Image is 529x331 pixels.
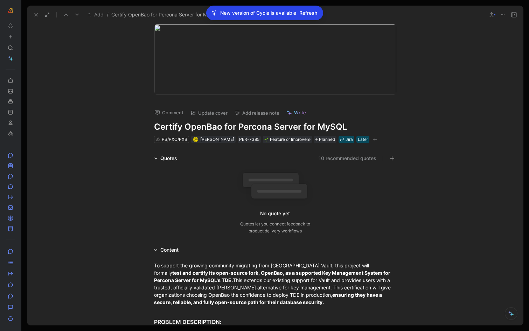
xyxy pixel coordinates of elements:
button: 10 recommended quotes [319,154,376,163]
div: Later [358,136,368,143]
p: New version of Cycle is available [220,9,296,17]
span: Planned [319,136,335,143]
span: Certify OpenBao for Percona Server for MySQL [111,10,220,19]
div: Content [160,246,179,254]
div: H [194,138,198,142]
button: Comment [151,108,187,117]
div: Planned [314,136,336,143]
div: Quotes let you connect feedback to product delivery workflows [240,221,310,235]
button: Write [283,108,309,117]
button: Update cover [187,108,231,118]
div: Jira [346,136,353,143]
button: Add release note [231,108,283,118]
span: / [107,10,109,19]
span: Refresh [299,9,317,17]
img: 🌱 [264,137,269,142]
strong: test and certify its open-source fork, OpenBao, as a supported Key Management System for Percona ... [154,270,391,283]
div: Content [151,246,181,254]
img: Percona [7,7,14,14]
div: PER-7385 [239,136,259,143]
span: [PERSON_NAME] [200,137,234,142]
div: PS/PXC/PXB [162,136,187,143]
button: Refresh [299,8,318,17]
h1: Certify OpenBao for Percona Server for MySQL [154,121,396,132]
div: Quotes [160,154,177,163]
div: 🌱Feature or Improvement [263,136,312,143]
button: Percona [6,6,15,15]
span: This extends our existing support for Vault and provides users with a trusted, officially validat... [154,277,392,298]
div: PROBLEM DESCRIPTION: [154,318,396,326]
span: To support the growing community migrating from [GEOGRAPHIC_DATA] Vault, this project will formally [154,262,370,276]
div: No quote yet [260,209,290,218]
div: Feature or Improvement [264,136,311,143]
button: Add [86,10,105,19]
div: Quotes [151,154,180,163]
span: Write [294,109,306,116]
